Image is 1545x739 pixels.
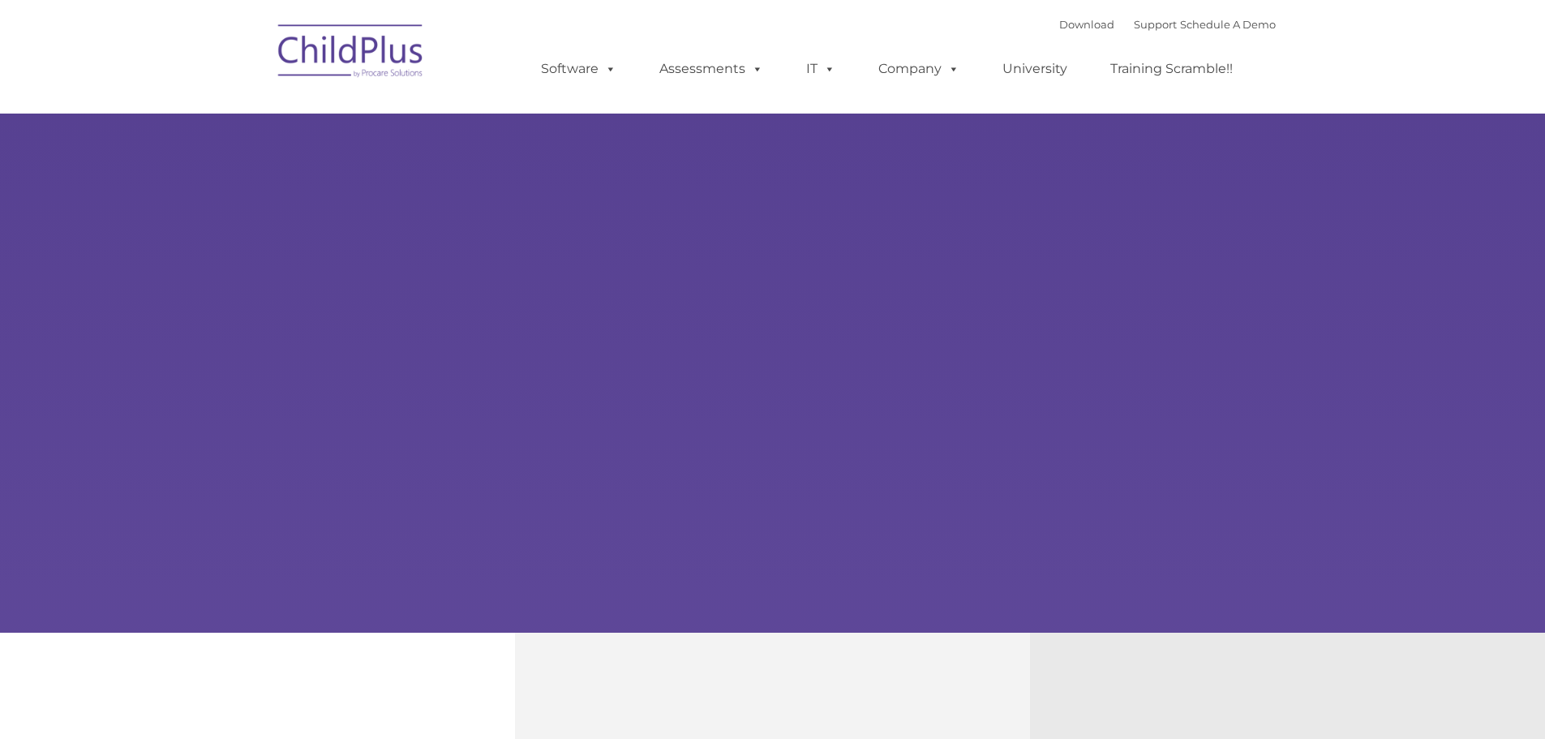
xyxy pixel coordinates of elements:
[643,53,779,85] a: Assessments
[525,53,633,85] a: Software
[862,53,976,85] a: Company
[270,13,432,94] img: ChildPlus by Procare Solutions
[986,53,1084,85] a: University
[1180,18,1276,31] a: Schedule A Demo
[1059,18,1276,31] font: |
[1134,18,1177,31] a: Support
[1094,53,1249,85] a: Training Scramble!!
[790,53,852,85] a: IT
[1059,18,1114,31] a: Download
